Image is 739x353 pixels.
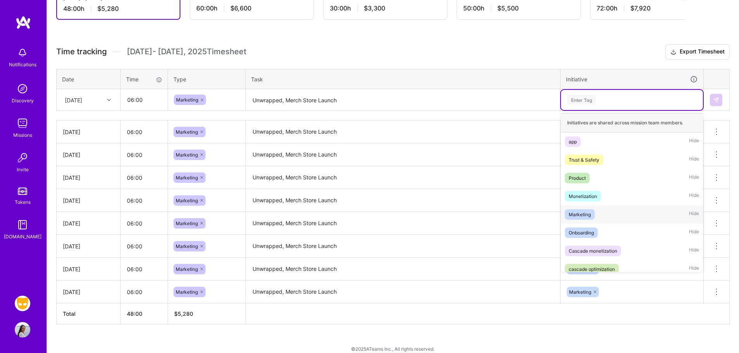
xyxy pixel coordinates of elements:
[176,129,198,135] span: Marketing
[121,122,168,142] input: HH:MM
[15,115,30,131] img: teamwork
[630,4,651,12] span: $7,920
[15,296,30,311] img: Grindr: Product & Marketing
[176,266,198,272] span: Marketing
[121,213,168,234] input: HH:MM
[65,96,82,104] div: [DATE]
[15,150,30,165] img: Invite
[176,152,198,158] span: Marketing
[689,209,699,220] span: Hide
[63,265,114,273] div: [DATE]
[127,47,246,57] span: [DATE] - [DATE] , 2025 Timesheet
[665,44,730,60] button: Export Timesheet
[689,136,699,147] span: Hide
[63,288,114,296] div: [DATE]
[364,4,385,12] span: $3,300
[689,246,699,256] span: Hide
[569,247,617,255] div: Cascade monetization
[689,227,699,238] span: Hide
[57,303,121,324] th: Total
[18,188,27,195] img: tokens
[670,48,677,56] i: icon Download
[196,4,307,12] div: 60:00 h
[16,15,31,29] img: logo
[569,174,586,182] div: Product
[13,322,32,338] a: User Avatar
[121,259,168,279] input: HH:MM
[569,229,594,237] div: Onboarding
[63,128,114,136] div: [DATE]
[56,47,107,57] span: Time tracking
[176,289,198,295] span: Marketing
[176,175,198,181] span: Marketing
[15,45,30,60] img: bell
[121,282,168,302] input: HH:MM
[63,219,114,227] div: [DATE]
[246,281,559,303] textarea: Unwrapped, Merch Store Launch
[176,220,198,226] span: Marketing
[330,4,441,12] div: 30:00 h
[15,81,30,96] img: discovery
[569,192,597,200] div: Monetization
[121,236,168,257] input: HH:MM
[569,265,615,273] div: cascade optimization
[569,156,599,164] div: Trust & Safety
[561,113,703,133] div: Initiatives are shared across mission team members.
[15,322,30,338] img: User Avatar
[176,198,198,203] span: Marketing
[121,190,168,211] input: HH:MM
[569,210,591,219] div: Marketing
[121,90,167,110] input: HH:MM
[63,151,114,159] div: [DATE]
[174,310,193,317] span: $ 5,280
[63,196,114,205] div: [DATE]
[497,4,519,12] span: $5,500
[246,213,559,234] textarea: Unwrapped, Merch Store Launch
[689,264,699,274] span: Hide
[63,174,114,182] div: [DATE]
[12,96,34,105] div: Discovery
[566,75,698,84] div: Initiative
[246,69,561,89] th: Task
[176,97,198,103] span: Marketing
[246,258,559,280] textarea: Unwrapped, Merch Store Launch
[107,98,111,102] i: icon Chevron
[713,97,719,103] img: Submit
[597,4,708,12] div: 72:00 h
[17,165,29,174] div: Invite
[13,131,32,139] div: Missions
[121,303,168,324] th: 48:00
[246,144,559,165] textarea: Unwrapped, Merch Store Launch
[121,145,168,165] input: HH:MM
[15,198,31,206] div: Tokens
[57,69,121,89] th: Date
[126,75,162,83] div: Time
[9,60,36,69] div: Notifications
[246,90,559,110] textarea: Unwrapped, Merch Store Launch
[13,296,32,311] a: Grindr: Product & Marketing
[121,167,168,188] input: HH:MM
[63,242,114,250] div: [DATE]
[63,5,173,13] div: 48:00 h
[4,232,42,241] div: [DOMAIN_NAME]
[230,4,251,12] span: $6,600
[463,4,574,12] div: 50:00 h
[569,138,577,146] div: app
[15,217,30,232] img: guide book
[689,191,699,201] span: Hide
[569,289,591,295] span: Marketing
[246,190,559,211] textarea: Unwrapped, Merch Store Launch
[569,266,591,272] span: Marketing
[689,173,699,183] span: Hide
[246,167,559,188] textarea: Unwrapped, Merch Store Launch
[97,5,119,13] span: $5,280
[567,94,596,106] div: Enter Tag
[246,121,559,143] textarea: Unwrapped, Merch Store Launch
[168,69,246,89] th: Type
[246,236,559,257] textarea: Unwrapped, Merch Store Launch
[689,155,699,165] span: Hide
[176,243,198,249] span: Marketing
